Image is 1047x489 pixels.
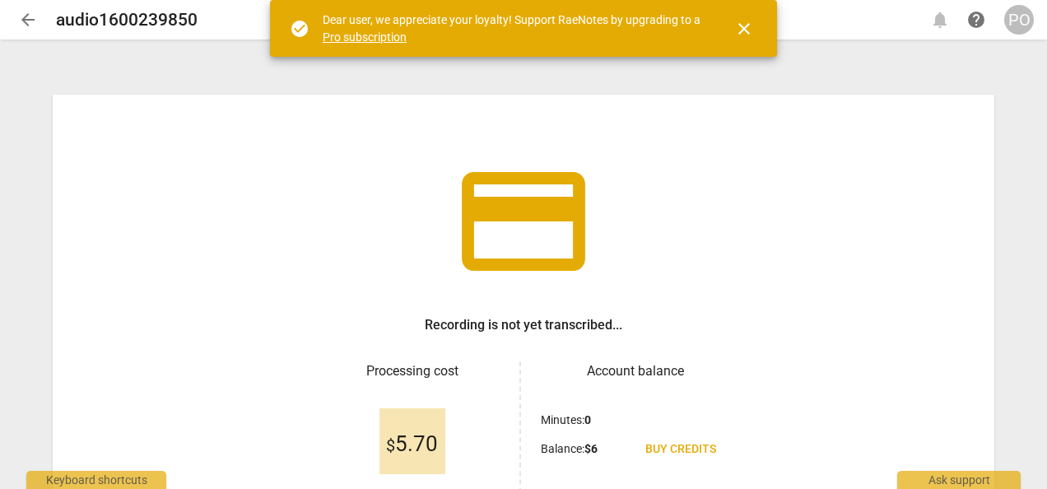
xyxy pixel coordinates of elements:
span: credit_card [449,147,598,296]
button: Close [724,9,764,49]
h2: audio1600239850 [56,10,198,30]
div: Ask support [897,471,1021,489]
b: 0 [584,413,591,426]
div: Keyboard shortcuts [26,471,166,489]
p: Minutes : [541,412,591,429]
span: arrow_back [18,10,38,30]
h3: Account balance [541,361,729,381]
span: 5.70 [386,432,438,457]
div: Dear user, we appreciate your loyalty! Support RaeNotes by upgrading to a [323,12,705,45]
span: $ [386,435,395,455]
span: close [734,19,754,39]
button: PO [1004,5,1034,35]
span: Buy credits [645,441,716,458]
a: Buy credits [632,435,729,464]
p: Balance : [541,440,598,458]
span: check_circle [290,19,309,39]
span: help [966,10,986,30]
a: Pro subscription [323,30,407,44]
b: $ 6 [584,442,598,455]
h3: Recording is not yet transcribed... [425,315,622,335]
a: Help [961,5,991,35]
h3: Processing cost [318,361,506,381]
